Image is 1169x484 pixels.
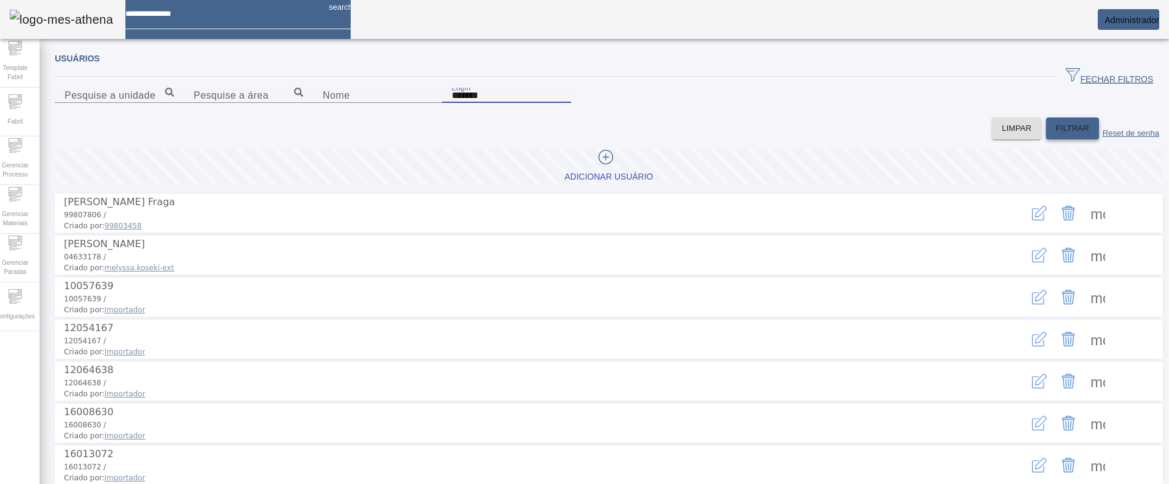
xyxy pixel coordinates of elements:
button: FILTRAR [1046,117,1099,139]
button: Mais [1083,409,1112,438]
span: Importador [105,390,146,398]
input: Number [194,88,303,103]
span: 04633178 / [64,253,106,261]
span: Importador [105,474,146,482]
span: Criado por: [64,262,977,273]
mat-label: Pesquise a área [194,90,269,100]
span: Criado por: [64,388,977,399]
span: FECHAR FILTROS [1065,68,1153,86]
span: [PERSON_NAME] [64,238,145,250]
span: 12064638 / [64,379,106,387]
span: 16008630 [64,406,113,418]
button: Delete [1054,324,1083,354]
span: 10057639 [64,280,113,292]
span: Usuários [55,54,100,63]
button: Mais [1083,240,1112,270]
span: 10057639 / [64,295,106,303]
span: 12054167 / [64,337,106,345]
label: Reset de senha [1103,128,1159,138]
span: Importador [105,306,146,314]
div: Adicionar Usuário [564,171,653,183]
span: FILTRAR [1056,122,1089,135]
span: Criado por: [64,304,977,315]
button: Mais [1083,324,1112,354]
button: Adicionar Usuário [55,149,1163,184]
button: LIMPAR [992,117,1041,139]
span: Importador [105,432,146,440]
button: Mais [1083,198,1112,228]
button: Mais [1083,282,1112,312]
span: LIMPAR [1002,122,1031,135]
span: 16008630 / [64,421,106,429]
span: 12054167 [64,322,113,334]
span: 99807806 / [64,211,106,219]
mat-label: Login [452,83,471,91]
span: 16013072 [64,448,113,460]
button: Delete [1054,240,1083,270]
button: Delete [1054,409,1083,438]
button: Delete [1054,451,1083,480]
span: melyssa.koseki-ext [105,264,174,272]
span: Criado por: [64,346,977,357]
input: Number [65,88,174,103]
button: Mais [1083,367,1112,396]
span: 12064638 [64,364,113,376]
span: Criado por: [64,472,977,483]
span: Criado por: [64,430,977,441]
span: [PERSON_NAME] Fraga [64,196,175,208]
img: logo-mes-athena [10,10,113,29]
span: Importador [105,348,146,356]
span: Criado por: [64,220,977,231]
span: Fabril [4,113,26,130]
span: 99803458 [105,222,142,230]
span: 16013072 / [64,463,106,471]
span: Administrador [1104,15,1159,25]
button: Delete [1054,367,1083,396]
button: Delete [1054,282,1083,312]
button: Mais [1083,451,1112,480]
button: FECHAR FILTROS [1056,66,1163,88]
mat-label: Nome [323,90,350,100]
button: Reset de senha [1099,117,1163,139]
mat-label: Pesquise a unidade [65,90,156,100]
button: Delete [1054,198,1083,228]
